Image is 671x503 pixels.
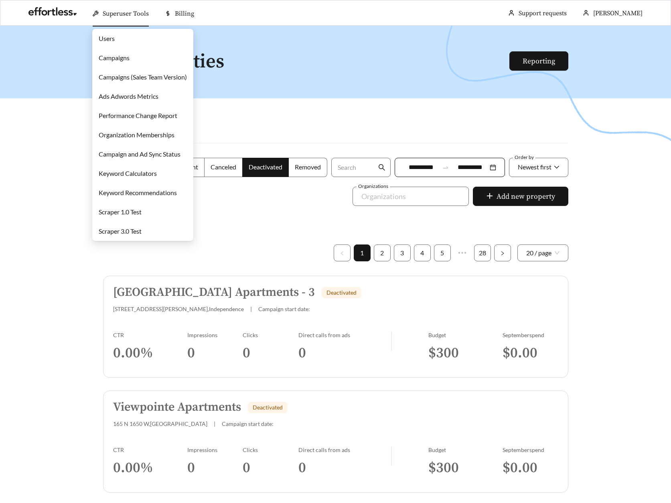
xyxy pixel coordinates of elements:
[503,332,558,338] div: September spend
[103,10,149,18] span: Superuser Tools
[354,245,370,261] a: 1
[113,332,187,338] div: CTR
[340,251,345,256] span: left
[497,191,555,202] span: Add new property
[253,404,283,411] span: Deactivated
[113,446,187,453] div: CTR
[103,51,510,73] h1: All Properties
[503,459,558,477] h3: $ 0.00
[442,164,449,171] span: swap-right
[103,276,568,378] a: [GEOGRAPHIC_DATA] Apartments - 3Deactivated[STREET_ADDRESS][PERSON_NAME],Independence|Campaign st...
[500,251,505,256] span: right
[494,244,511,261] li: Next Page
[298,332,391,338] div: Direct calls from ads
[99,92,158,100] a: Ads Adwords Metrics
[517,244,568,261] div: Page Size
[454,244,471,261] li: Next 5 Pages
[298,344,391,362] h3: 0
[113,286,315,299] h5: [GEOGRAPHIC_DATA] Apartments - 3
[214,420,215,427] span: |
[473,187,568,206] button: plusAdd new property
[113,305,244,312] span: [STREET_ADDRESS][PERSON_NAME] , Independence
[113,344,187,362] h3: 0.00 %
[509,51,568,71] button: Reporting
[454,244,471,261] span: •••
[394,245,410,261] a: 3
[374,244,391,261] li: 2
[243,459,298,477] h3: 0
[99,150,180,158] a: Campaign and Ad Sync Status
[434,245,450,261] a: 5
[326,289,357,296] span: Deactivated
[175,10,194,18] span: Billing
[99,227,142,235] a: Scraper 3.0 Test
[474,245,491,261] a: 28
[486,192,493,201] span: plus
[474,244,491,261] li: 28
[113,459,187,477] h3: 0.00 %
[243,332,298,338] div: Clicks
[434,244,451,261] li: 5
[99,112,177,119] a: Performance Change Report
[99,131,174,138] a: Organization Memberships
[391,332,392,351] img: line
[494,244,511,261] button: right
[187,446,243,453] div: Impressions
[414,244,431,261] li: 4
[428,332,503,338] div: Budget
[442,164,449,171] span: to
[243,344,298,362] h3: 0
[103,391,568,493] a: Viewpointe ApartmentsDeactivated165 N 1650 W,[GEOGRAPHIC_DATA]|Campaign start date:CTR0.00%Impres...
[222,420,274,427] span: Campaign start date:
[187,332,243,338] div: Impressions
[187,459,243,477] h3: 0
[518,163,551,171] span: Newest first
[526,245,560,261] span: 20 / page
[99,73,187,81] a: Campaigns (Sales Team Version)
[243,446,298,453] div: Clicks
[249,163,282,171] span: Deactivated
[391,446,392,466] img: line
[523,57,555,66] a: Reporting
[99,54,130,61] a: Campaigns
[378,164,385,171] span: search
[211,163,236,171] span: Canceled
[187,344,243,362] h3: 0
[295,163,321,171] span: Removed
[99,189,177,196] a: Keyword Recommendations
[113,420,207,427] span: 165 N 1650 W , [GEOGRAPHIC_DATA]
[250,305,252,312] span: |
[428,446,503,453] div: Budget
[414,245,430,261] a: 4
[503,344,558,362] h3: $ 0.00
[374,245,390,261] a: 2
[428,344,503,362] h3: $ 300
[298,446,391,453] div: Direct calls from ads
[394,244,411,261] li: 3
[99,208,142,216] a: Scraper 1.0 Test
[334,244,351,261] li: Previous Page
[593,9,643,17] span: [PERSON_NAME]
[519,9,567,17] a: Support requests
[99,35,115,42] a: Users
[428,459,503,477] h3: $ 300
[258,305,310,312] span: Campaign start date:
[113,401,241,414] h5: Viewpointe Apartments
[298,459,391,477] h3: 0
[334,244,351,261] button: left
[99,169,157,177] a: Keyword Calculators
[503,446,558,453] div: September spend
[354,244,371,261] li: 1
